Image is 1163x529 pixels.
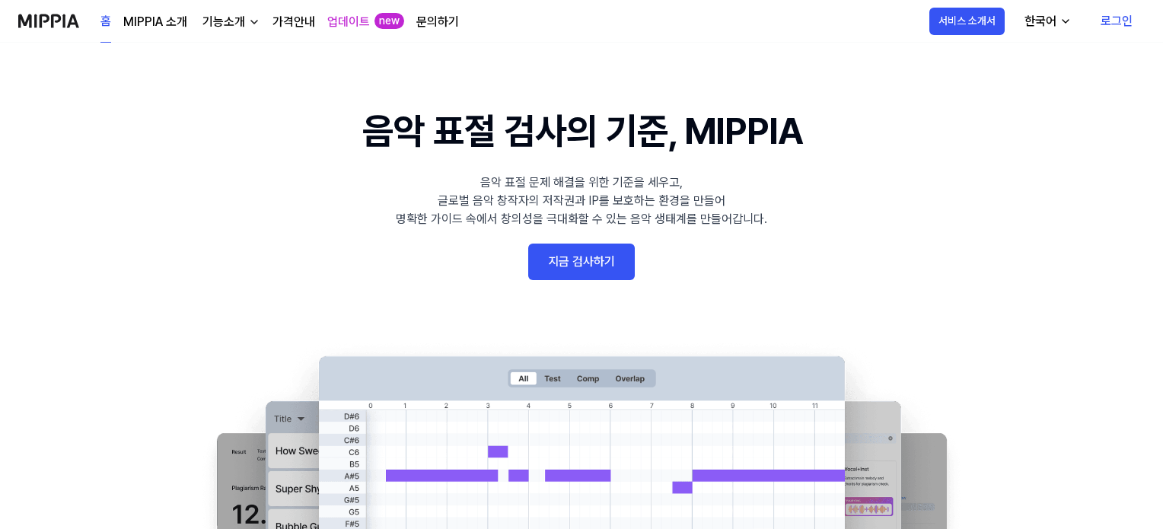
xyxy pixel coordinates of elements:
[929,8,1005,35] button: 서비스 소개서
[396,174,767,228] div: 음악 표절 문제 해결을 위한 기준을 세우고, 글로벌 음악 창작자의 저작권과 IP를 보호하는 환경을 만들어 명확한 가이드 속에서 창의성을 극대화할 수 있는 음악 생태계를 만들어...
[416,13,459,31] a: 문의하기
[100,1,111,43] a: 홈
[362,104,801,158] h1: 음악 표절 검사의 기준, MIPPIA
[327,13,370,31] a: 업데이트
[374,13,404,29] div: new
[1012,6,1081,37] button: 한국어
[199,13,248,31] div: 기능소개
[248,16,260,28] img: down
[199,13,260,31] button: 기능소개
[272,13,315,31] a: 가격안내
[1021,12,1059,30] div: 한국어
[528,244,635,280] a: 지금 검사하기
[123,13,187,31] a: MIPPIA 소개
